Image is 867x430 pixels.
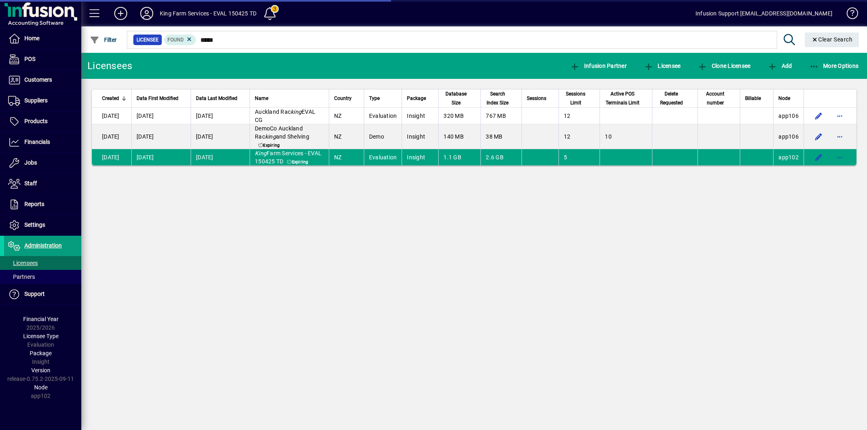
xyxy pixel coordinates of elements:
a: Knowledge Base [841,2,857,28]
div: Billable [745,94,768,103]
div: Licensees [87,59,132,72]
td: 767 MB [480,108,521,124]
span: Package [407,94,426,103]
td: Demo [364,124,402,149]
div: Package [407,94,433,103]
span: Node [34,384,48,391]
button: Profile [134,6,160,21]
td: NZ [329,124,364,149]
div: Search Index Size [486,89,516,107]
span: DemoCo Auckland Rac and Shelving [255,125,309,140]
td: [DATE] [191,124,250,149]
button: Edit [812,151,825,164]
td: 140 MB [438,124,480,149]
span: Billable [745,94,761,103]
div: Delete Requested [657,89,693,107]
div: Active POS Terminals Limit [605,89,647,107]
span: app102.prod.infusionbusinesssoftware.com [778,154,799,161]
td: 2.6 GB [480,149,521,165]
td: [DATE] [131,149,191,165]
a: Products [4,111,81,132]
div: Data First Modified [137,94,186,103]
div: Database Size [443,89,476,107]
td: Insight [402,108,438,124]
td: [DATE] [92,108,131,124]
td: [DATE] [191,108,250,124]
span: Jobs [24,159,37,166]
button: Licensee [642,59,683,73]
a: Home [4,28,81,49]
a: POS [4,49,81,69]
div: Sessions Limit [564,89,595,107]
span: Version [31,367,50,374]
td: Insight [402,124,438,149]
div: Type [369,94,397,103]
td: [DATE] [92,149,131,165]
div: Name [255,94,324,103]
button: Edit [812,109,825,122]
td: 1.1 GB [438,149,480,165]
em: king [265,133,276,140]
span: Financials [24,139,50,145]
button: Infusion Partner [568,59,629,73]
a: Financials [4,132,81,152]
td: 12 [558,108,600,124]
span: Country [334,94,352,103]
span: Sessions [527,94,546,103]
a: Reports [4,194,81,215]
td: 320 MB [438,108,480,124]
span: Clear Search [811,36,853,43]
span: Licensee Type [23,333,59,339]
td: [DATE] [191,149,250,165]
a: Jobs [4,153,81,173]
a: Settings [4,215,81,235]
button: More options [833,151,846,164]
button: More options [833,109,846,122]
button: Add [765,59,794,73]
div: Country [334,94,359,103]
span: Filter [90,37,117,43]
span: Home [24,35,39,41]
span: Node [778,94,790,103]
a: Partners [4,270,81,284]
span: Licensees [8,260,38,266]
span: Infusion Partner [570,63,627,69]
mat-chip: Found Status: Found [164,35,196,45]
td: NZ [329,108,364,124]
span: Licensee [137,36,159,44]
td: [DATE] [92,124,131,149]
span: Add [767,63,792,69]
span: app106.prod.infusionbusinesssoftware.com [778,133,799,140]
span: Customers [24,76,52,83]
span: Delete Requested [657,89,685,107]
span: Financial Year [23,316,59,322]
span: Support [24,291,45,297]
div: King Farm Services - EVAL 150425 TD [160,7,256,20]
button: Edit [812,130,825,143]
span: Name [255,94,268,103]
div: Sessions [527,94,554,103]
td: NZ [329,149,364,165]
td: 12 [558,124,600,149]
button: More Options [807,59,861,73]
span: Package [30,350,52,356]
td: [DATE] [131,108,191,124]
div: Node [778,94,799,103]
span: Licensee [644,63,681,69]
span: Auckland Rac EVAL CG [255,109,315,123]
button: More options [833,130,846,143]
span: Data Last Modified [196,94,237,103]
span: Expiring [285,159,310,166]
span: Farm Services - EVAL 150425 TD [255,150,322,165]
span: Database Size [443,89,468,107]
span: Settings [24,222,45,228]
span: Clone Licensee [698,63,750,69]
a: Licensees [4,256,81,270]
a: Suppliers [4,91,81,111]
span: POS [24,56,35,62]
span: Data First Modified [137,94,178,103]
td: Evaluation [364,108,402,124]
span: app106.prod.infusionbusinesssoftware.com [778,113,799,119]
span: Partners [8,274,35,280]
em: King [255,150,267,156]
